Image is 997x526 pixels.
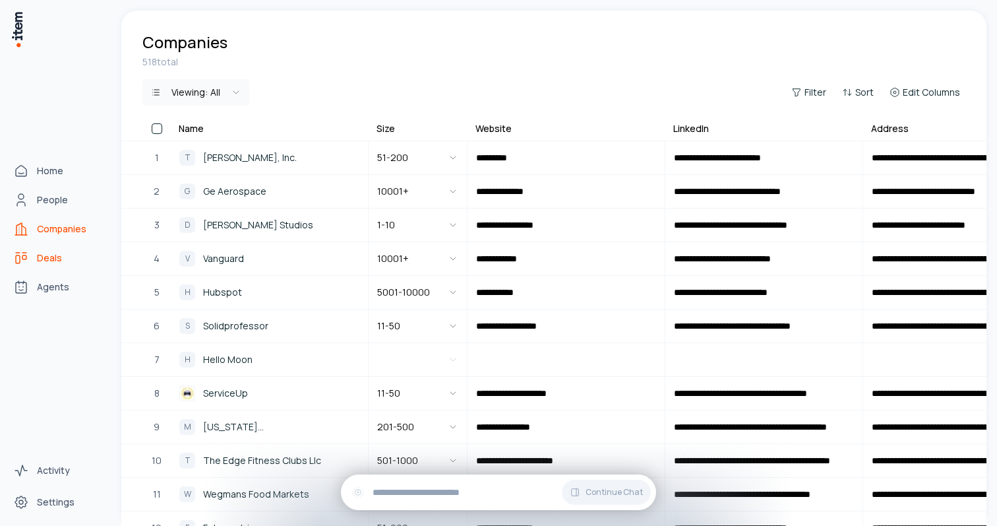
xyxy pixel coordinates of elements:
[203,150,297,165] span: [PERSON_NAME], Inc.
[203,251,244,266] span: Vanguard
[152,453,162,468] span: 10
[179,150,195,166] div: T
[142,32,227,53] h1: Companies
[37,193,68,207] span: People
[179,251,195,267] div: V
[837,83,879,102] button: Sort
[154,352,160,367] span: 7
[171,209,367,241] a: D[PERSON_NAME] Studios
[8,274,108,300] a: Agents
[171,243,367,275] a: VVanguard
[203,184,266,199] span: Ge Aerospace
[171,478,367,510] a: WWegmans Food Markets
[154,184,160,199] span: 2
[154,319,160,333] span: 6
[154,420,160,434] span: 9
[171,411,367,443] a: M[US_STATE][DEMOGRAPHIC_DATA]
[171,176,367,207] a: GGe Aerospace
[179,217,195,233] div: D
[804,86,826,99] span: Filter
[203,420,359,434] span: [US_STATE][DEMOGRAPHIC_DATA]
[586,487,643,498] span: Continue Chat
[8,158,108,184] a: Home
[37,164,63,178] span: Home
[855,86,874,99] span: Sort
[673,122,709,135] div: LinkedIn
[37,251,62,265] span: Deals
[203,453,321,468] span: The Edge Fitness Clubs Llc
[37,464,70,477] span: Activity
[171,310,367,342] a: SSolidprofessor
[341,475,656,510] div: Continue Chat
[8,245,108,271] a: Deals
[562,480,651,505] button: Continue Chat
[179,318,195,334] div: S
[155,150,159,165] span: 1
[11,11,24,48] img: Item Brain Logo
[154,218,160,232] span: 3
[8,187,108,213] a: People
[179,453,195,469] div: T
[154,285,160,300] span: 5
[154,251,160,266] span: 4
[203,319,268,333] span: Solidprofessor
[8,216,108,242] a: Companies
[203,285,242,300] span: Hubspot
[37,496,75,509] span: Settings
[171,277,367,308] a: HHubspot
[377,122,395,135] div: Size
[37,222,86,236] span: Companies
[8,489,108,515] a: Settings
[179,122,204,135] div: Name
[179,486,195,502] div: W
[903,86,960,99] span: Edit Columns
[203,386,248,401] span: ServiceUp
[203,218,313,232] span: [PERSON_NAME] Studios
[8,457,108,484] a: Activity
[786,83,831,102] button: Filter
[179,183,195,199] div: G
[179,419,195,435] div: M
[179,385,195,401] img: ServiceUp
[142,55,965,69] div: 518 total
[203,487,309,502] span: Wegmans Food Markets
[171,445,367,477] a: TThe Edge Fitness Clubs Llc
[171,142,367,174] a: T[PERSON_NAME], Inc.
[153,487,161,502] span: 11
[37,280,69,294] span: Agents
[171,86,220,99] div: Viewing:
[475,122,512,135] div: Website
[871,122,909,135] div: Address
[171,378,367,409] a: ServiceUpServiceUp
[179,352,195,368] div: H
[203,352,253,367] span: Hello Moon
[154,386,160,401] span: 8
[179,284,195,300] div: H
[171,344,367,376] a: HHello Moon
[884,83,965,102] button: Edit Columns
